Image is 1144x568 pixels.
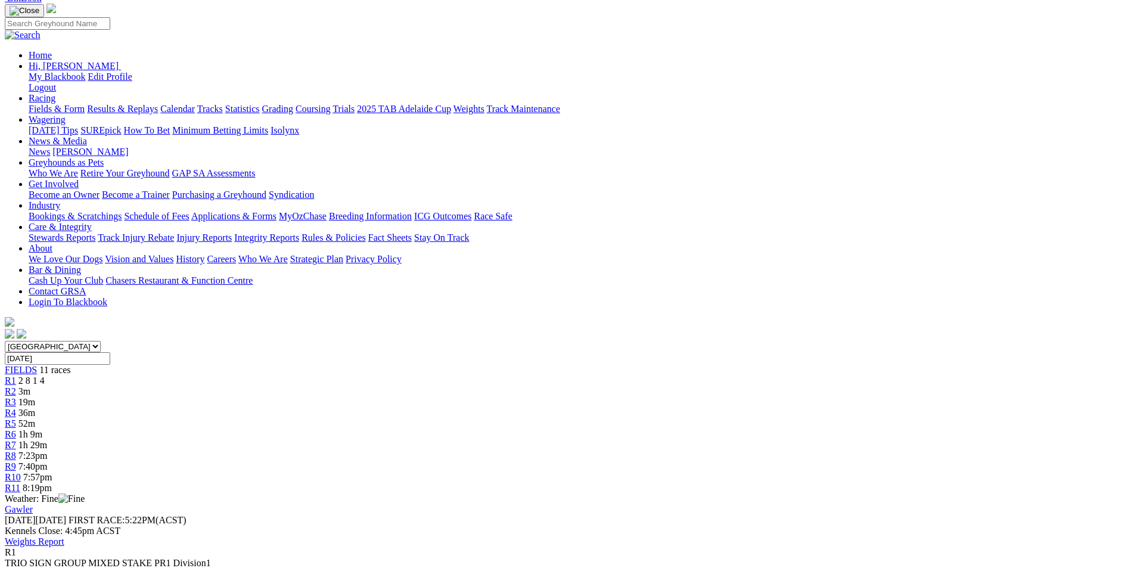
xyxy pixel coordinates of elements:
[52,147,128,157] a: [PERSON_NAME]
[29,136,87,146] a: News & Media
[191,211,276,221] a: Applications & Forms
[18,451,48,461] span: 7:23pm
[172,190,266,200] a: Purchasing a Greyhound
[29,72,86,82] a: My Blackbook
[29,168,78,178] a: Who We Are
[5,504,33,514] a: Gawler
[29,254,102,264] a: We Love Our Dogs
[18,397,35,407] span: 19m
[5,386,16,396] a: R2
[5,451,16,461] a: R8
[271,125,299,135] a: Isolynx
[29,211,122,221] a: Bookings & Scratchings
[160,104,195,114] a: Calendar
[18,440,47,450] span: 1h 29m
[296,104,331,114] a: Coursing
[5,429,16,439] span: R6
[269,190,314,200] a: Syndication
[5,461,16,471] a: R9
[105,275,253,285] a: Chasers Restaurant & Function Centre
[5,408,16,418] a: R4
[18,408,35,418] span: 36m
[29,297,107,307] a: Login To Blackbook
[5,17,110,30] input: Search
[414,211,471,221] a: ICG Outcomes
[5,472,21,482] a: R10
[453,104,484,114] a: Weights
[98,232,174,243] a: Track Injury Rebate
[18,375,45,386] span: 2 8 1 4
[5,397,16,407] a: R3
[18,418,35,429] span: 52m
[5,317,14,327] img: logo-grsa-white.png
[102,190,170,200] a: Become a Trainer
[5,483,20,493] a: R11
[172,125,268,135] a: Minimum Betting Limits
[29,125,78,135] a: [DATE] Tips
[29,275,103,285] a: Cash Up Your Club
[5,4,44,17] button: Toggle navigation
[87,104,158,114] a: Results & Replays
[69,515,125,525] span: FIRST RACE:
[29,179,79,189] a: Get Involved
[29,200,60,210] a: Industry
[29,61,119,71] span: Hi, [PERSON_NAME]
[332,104,355,114] a: Trials
[487,104,560,114] a: Track Maintenance
[29,61,121,71] a: Hi, [PERSON_NAME]
[172,168,256,178] a: GAP SA Assessments
[18,429,42,439] span: 1h 9m
[29,232,95,243] a: Stewards Reports
[329,211,412,221] a: Breeding Information
[5,536,64,547] a: Weights Report
[5,329,14,339] img: facebook.svg
[29,168,1130,179] div: Greyhounds as Pets
[5,418,16,429] span: R5
[5,493,85,504] span: Weather: Fine
[80,125,121,135] a: SUREpick
[29,104,1130,114] div: Racing
[176,254,204,264] a: History
[5,547,16,557] span: R1
[29,286,86,296] a: Contact GRSA
[5,30,41,41] img: Search
[124,125,170,135] a: How To Bet
[262,104,293,114] a: Grading
[29,275,1130,286] div: Bar & Dining
[5,365,37,375] a: FIELDS
[10,6,39,15] img: Close
[17,329,26,339] img: twitter.svg
[18,461,48,471] span: 7:40pm
[29,147,50,157] a: News
[29,114,66,125] a: Wagering
[29,190,1130,200] div: Get Involved
[346,254,402,264] a: Privacy Policy
[5,440,16,450] span: R7
[88,72,132,82] a: Edit Profile
[234,232,299,243] a: Integrity Reports
[357,104,451,114] a: 2025 TAB Adelaide Cup
[207,254,236,264] a: Careers
[197,104,223,114] a: Tracks
[29,243,52,253] a: About
[5,515,36,525] span: [DATE]
[69,515,186,525] span: 5:22PM(ACST)
[29,50,52,60] a: Home
[301,232,366,243] a: Rules & Policies
[23,472,52,482] span: 7:57pm
[29,125,1130,136] div: Wagering
[46,4,56,13] img: logo-grsa-white.png
[29,265,81,275] a: Bar & Dining
[279,211,327,221] a: MyOzChase
[29,211,1130,222] div: Industry
[29,254,1130,265] div: About
[238,254,288,264] a: Who We Are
